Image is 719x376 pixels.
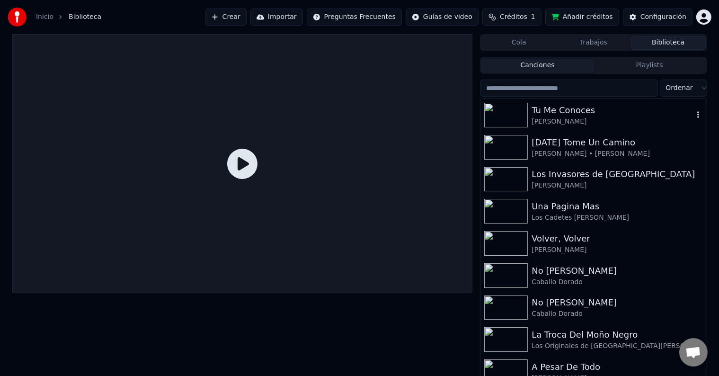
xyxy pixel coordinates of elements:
button: Añadir créditos [545,9,619,26]
button: Biblioteca [631,36,706,50]
span: Biblioteca [69,12,101,22]
div: [PERSON_NAME] • [PERSON_NAME] [532,149,702,159]
button: Guías de video [406,9,479,26]
div: Chat abierto [679,338,708,367]
div: [PERSON_NAME] [532,117,693,126]
div: Tu Me Conoces [532,104,693,117]
div: Configuración [640,12,686,22]
span: Ordenar [666,83,693,93]
button: Importar [250,9,303,26]
button: Playlists [594,59,706,72]
div: Caballo Dorado [532,309,702,319]
button: Cola [481,36,556,50]
span: 1 [531,12,535,22]
span: Créditos [500,12,527,22]
div: Los Originales de [GEOGRAPHIC_DATA][PERSON_NAME] [532,341,702,351]
div: [DATE] Tome Un Camino [532,136,702,149]
button: Configuración [623,9,692,26]
button: Preguntas Frecuentes [307,9,402,26]
button: Canciones [481,59,594,72]
button: Crear [205,9,247,26]
div: La Troca Del Moño Negro [532,328,702,341]
div: Los Cadetes [PERSON_NAME] [532,213,702,223]
div: [PERSON_NAME] [532,245,702,255]
div: No [PERSON_NAME] [532,296,702,309]
div: No [PERSON_NAME] [532,264,702,278]
div: [PERSON_NAME] [532,181,702,190]
div: Una Pagina Mas [532,200,702,213]
div: Los Invasores de [GEOGRAPHIC_DATA] [532,168,702,181]
button: Trabajos [556,36,631,50]
div: A Pesar De Todo [532,360,702,374]
div: Caballo Dorado [532,278,702,287]
button: Créditos1 [482,9,541,26]
a: Inicio [36,12,53,22]
nav: breadcrumb [36,12,101,22]
img: youka [8,8,27,27]
div: Volver, Volver [532,232,702,245]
